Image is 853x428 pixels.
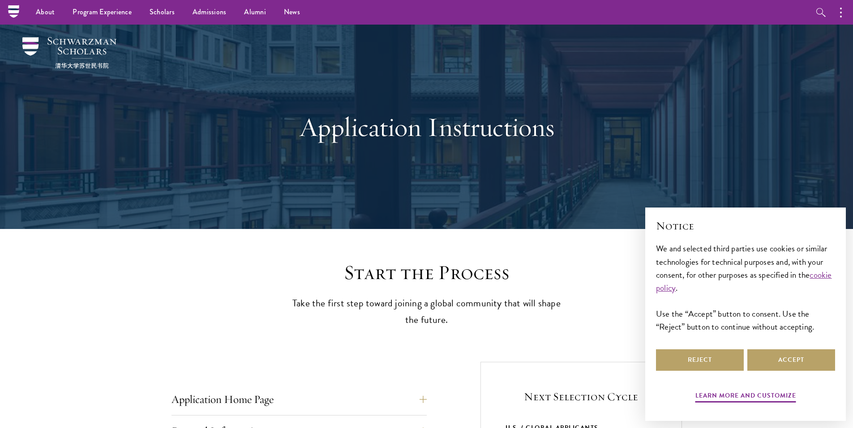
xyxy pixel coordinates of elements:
button: Application Home Page [171,389,427,410]
p: Take the first step toward joining a global community that will shape the future. [288,295,566,328]
img: Schwarzman Scholars [22,37,116,68]
div: We and selected third parties use cookies or similar technologies for technical purposes and, wit... [656,242,835,333]
h1: Application Instructions [272,111,581,143]
h2: Start the Process [288,260,566,285]
button: Reject [656,349,744,371]
button: Accept [747,349,835,371]
h2: Notice [656,218,835,233]
h5: Next Selection Cycle [506,389,657,404]
button: Learn more and customize [695,390,796,404]
a: cookie policy [656,268,832,294]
